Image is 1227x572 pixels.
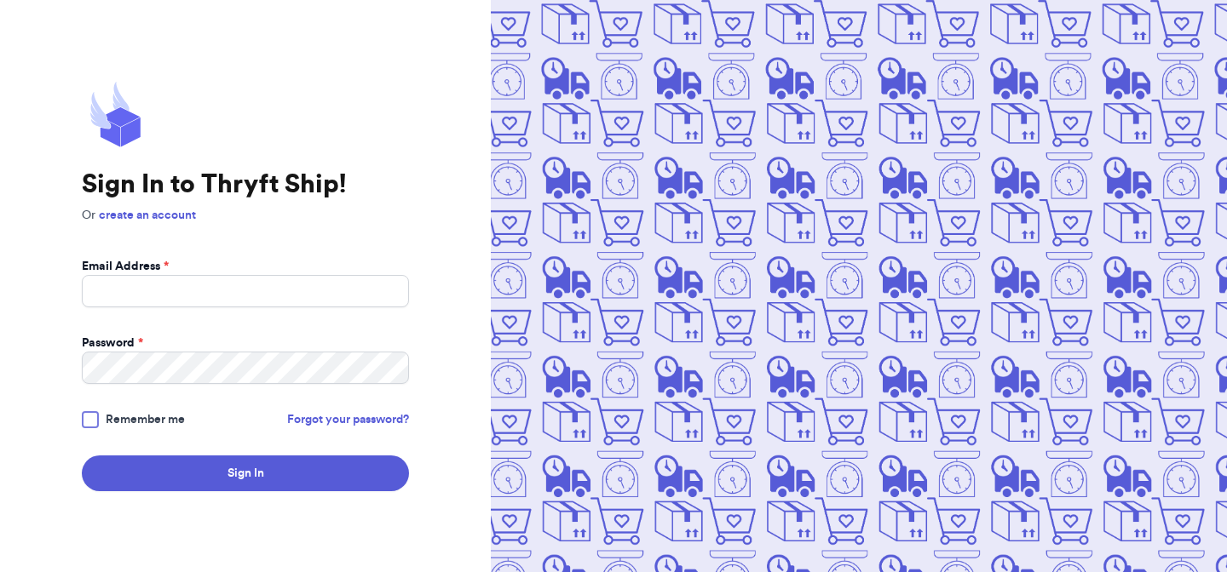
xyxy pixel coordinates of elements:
a: create an account [99,209,196,221]
label: Email Address [82,258,169,275]
span: Remember me [106,411,185,428]
p: Or [82,207,409,224]
button: Sign In [82,455,409,491]
a: Forgot your password? [287,411,409,428]
label: Password [82,335,143,352]
h1: Sign In to Thryft Ship! [82,169,409,200]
